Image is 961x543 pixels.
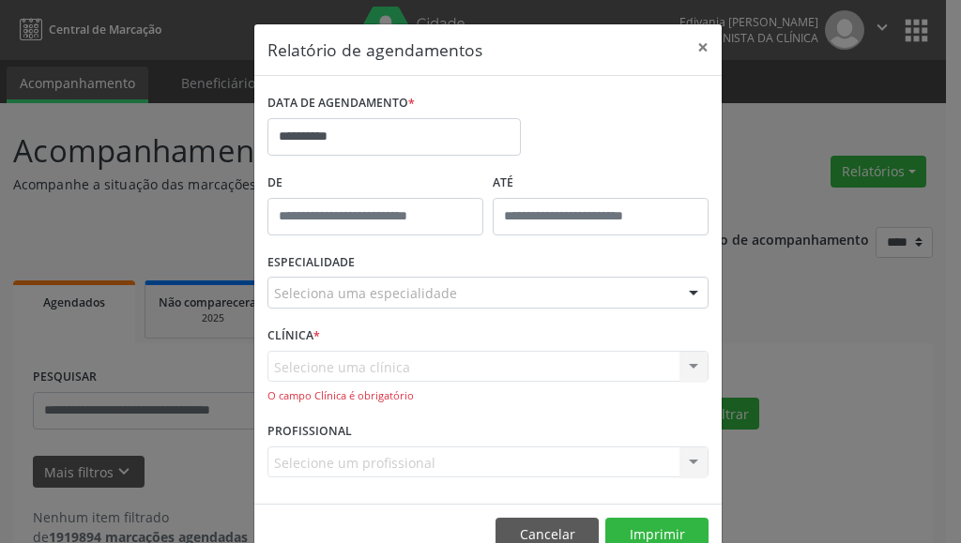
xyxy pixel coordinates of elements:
[267,169,483,198] label: De
[267,417,352,446] label: PROFISSIONAL
[267,322,320,351] label: CLÍNICA
[267,249,355,278] label: ESPECIALIDADE
[493,169,709,198] label: ATÉ
[267,38,482,62] h5: Relatório de agendamentos
[274,283,457,303] span: Seleciona uma especialidade
[267,388,709,404] div: O campo Clínica é obrigatório
[267,89,415,118] label: DATA DE AGENDAMENTO
[684,24,722,70] button: Close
